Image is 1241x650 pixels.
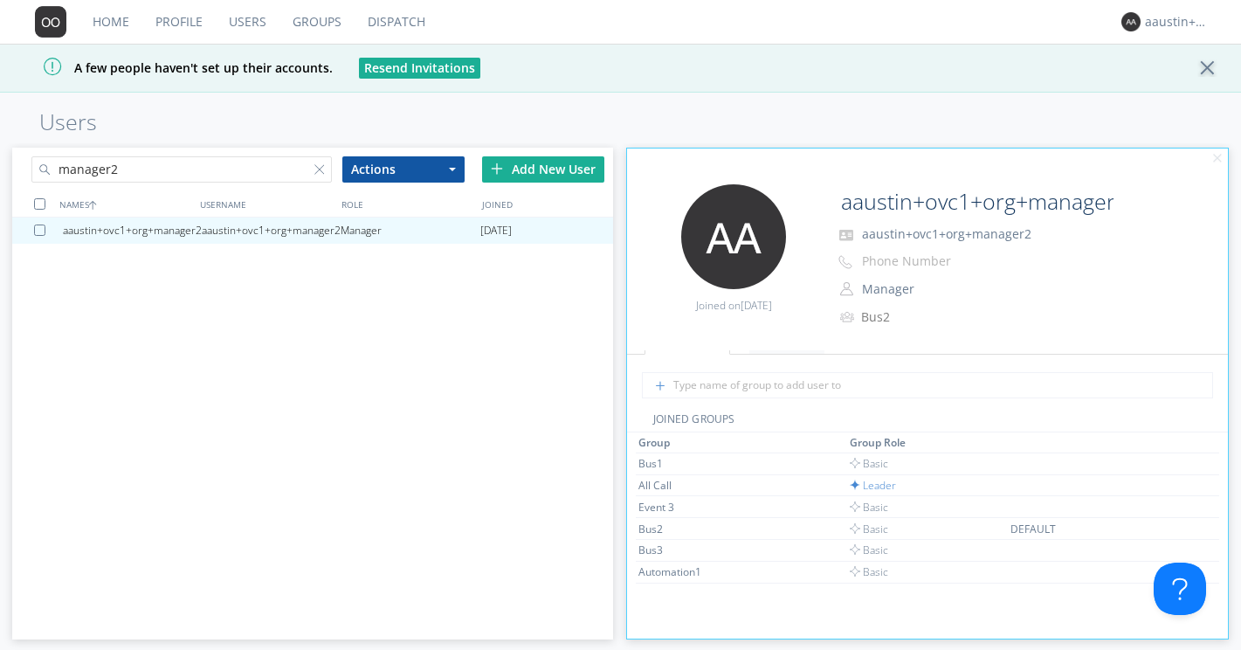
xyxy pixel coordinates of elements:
[850,500,888,515] span: Basic
[638,500,769,515] div: Event 3
[480,218,512,244] span: [DATE]
[196,191,336,217] div: USERNAME
[861,308,1007,326] div: Bus2
[478,191,618,217] div: JOINED
[638,456,769,471] div: Bus1
[638,543,769,557] div: Bus3
[63,218,202,244] div: aaustin+ovc1+org+manager2
[636,432,847,453] th: Toggle SortBy
[850,522,888,536] span: Basic
[359,58,480,79] button: Resend Invitations
[696,298,772,313] span: Joined on
[850,456,888,471] span: Basic
[850,478,896,493] span: Leader
[840,305,857,328] img: icon-alert-users-thin-outline.svg
[840,282,853,296] img: person-outline.svg
[202,218,341,244] div: aaustin+ovc1+org+manager2
[638,522,769,536] div: Bus2
[847,432,1007,453] th: Toggle SortBy
[681,184,786,289] img: 373638.png
[1154,563,1206,615] iframe: Toggle Customer Support
[856,277,1031,301] button: Manager
[1008,432,1165,453] th: Toggle SortBy
[1145,13,1210,31] div: aaustin+ovc1+org
[337,191,478,217] div: ROLE
[1010,522,1141,536] div: DEFAULT
[1211,153,1224,165] img: cancel.svg
[31,156,332,183] input: Search users
[638,478,769,493] div: All Call
[341,218,479,244] div: Manager
[850,543,888,557] span: Basic
[491,162,503,175] img: plus.svg
[642,372,1212,398] input: Type name of group to add user to
[55,191,196,217] div: NAMES
[838,255,852,269] img: phone-outline.svg
[638,564,769,579] div: Automation1
[741,298,772,313] span: [DATE]
[850,564,888,579] span: Basic
[35,6,66,38] img: 373638.png
[342,156,465,183] button: Actions
[13,59,333,76] span: A few people haven't set up their accounts.
[862,225,1031,242] span: aaustin+ovc1+org+manager2
[482,156,604,183] div: Add New User
[627,411,1228,432] div: JOINED GROUPS
[834,184,1116,219] input: Name
[12,218,613,244] a: aaustin+ovc1+org+manager2aaustin+ovc1+org+manager2Manager[DATE]
[1121,12,1141,31] img: 373638.png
